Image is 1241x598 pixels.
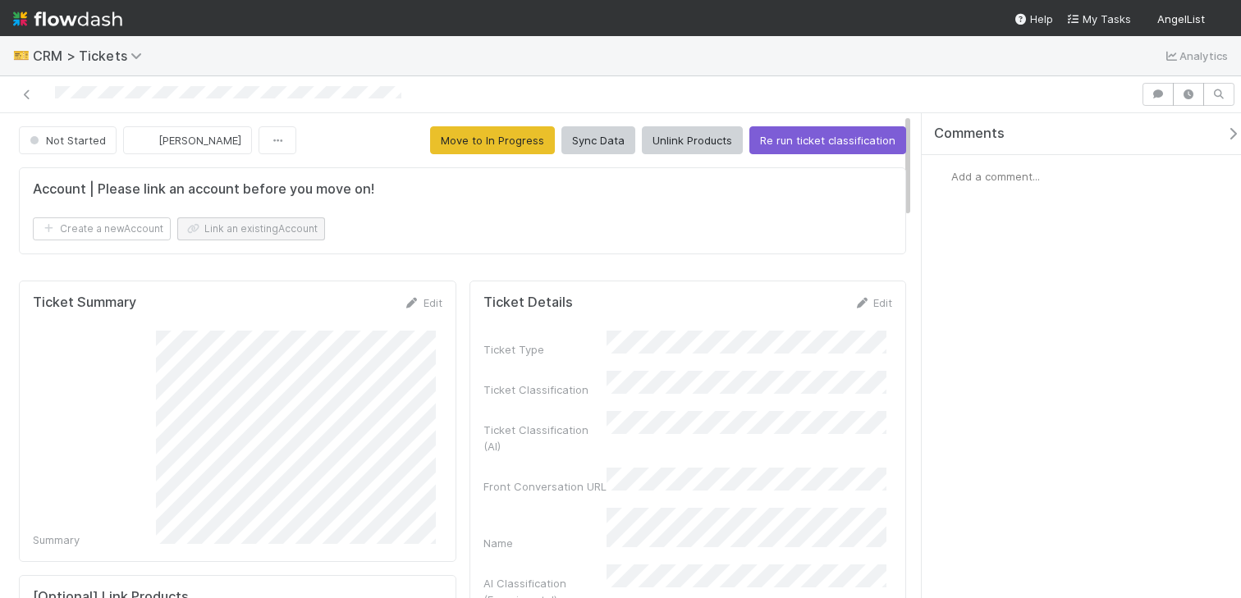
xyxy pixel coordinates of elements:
div: Ticket Classification (AI) [483,422,607,454]
div: Name [483,535,607,551]
img: avatar_6cb813a7-f212-4ca3-9382-463c76e0b247.png [1211,11,1228,28]
button: Sync Data [561,126,635,154]
h5: Ticket Summary [33,294,136,311]
button: Not Started [19,126,117,154]
a: Edit [854,296,892,309]
a: My Tasks [1066,11,1131,27]
button: Re run ticket classification [749,126,906,154]
button: Link an existingAccount [177,217,325,240]
button: Unlink Products [642,126,743,154]
button: Create a newAccount [33,217,171,240]
span: 🎫 [13,48,30,62]
h5: Ticket Details [483,294,573,311]
span: [PERSON_NAME] [158,134,241,147]
button: [PERSON_NAME] [123,126,252,154]
a: Edit [404,296,442,309]
div: Summary [33,532,156,548]
h5: Account | Please link an account before you move on! [33,181,374,198]
img: avatar_6cb813a7-f212-4ca3-9382-463c76e0b247.png [137,132,153,148]
div: Help [1014,11,1053,27]
a: Analytics [1163,46,1228,66]
span: My Tasks [1066,12,1131,25]
button: Move to In Progress [430,126,555,154]
span: AngelList [1157,12,1205,25]
div: Ticket Type [483,341,607,358]
span: Add a comment... [951,170,1040,183]
img: logo-inverted-e16ddd16eac7371096b0.svg [13,5,122,33]
div: Front Conversation URL [483,478,607,495]
img: avatar_6cb813a7-f212-4ca3-9382-463c76e0b247.png [935,168,951,185]
span: Comments [934,126,1005,142]
span: CRM > Tickets [33,48,150,64]
span: Not Started [26,134,106,147]
div: Ticket Classification [483,381,607,398]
